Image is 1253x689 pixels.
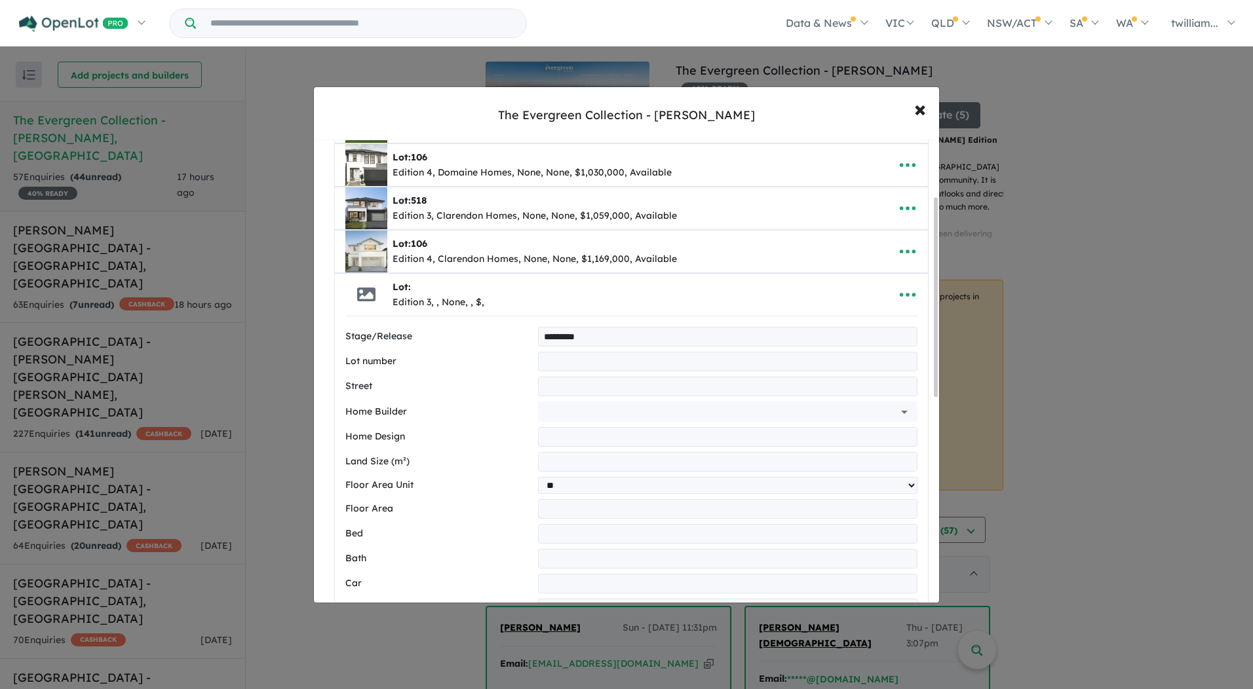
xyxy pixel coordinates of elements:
[393,281,411,293] b: Lot:
[345,404,533,420] label: Home Builder
[345,231,387,272] img: The%20Evergreen%20Collection%20-%20Calderwood%20-%20Lot%20106___1753971443.jpg
[393,151,427,163] b: Lot:
[19,16,128,32] img: Openlot PRO Logo White
[345,187,387,229] img: The%20Evergreen%20Collection%20-%20Calderwood%20-%20Lot%20518___1753970342.jpg
[345,429,533,445] label: Home Design
[411,195,427,206] span: 518
[345,354,533,369] label: Lot number
[345,144,387,186] img: The%20Evergreen%20Collection%20-%20Calderwood%20-%20Lot%20106___1753969721.jpg
[393,238,427,250] b: Lot:
[345,526,533,542] label: Bed
[345,551,533,567] label: Bath
[1171,16,1218,29] span: twilliam...
[393,208,677,224] div: Edition 3, Clarendon Homes, None, None, $1,059,000, Available
[393,295,484,310] div: Edition 3, , None, , $,
[345,379,533,394] label: Street
[393,165,672,181] div: Edition 4, Domaine Homes, None, None, $1,030,000, Available
[345,599,533,615] label: Orientation
[345,477,533,493] label: Floor Area Unit
[393,195,427,206] b: Lot:
[345,576,533,591] label: Car
[498,107,755,124] div: The Evergreen Collection - [PERSON_NAME]
[393,251,677,267] div: Edition 4, Clarendon Homes, None, None, $1,169,000, Available
[895,403,914,421] button: Open
[345,501,533,517] label: Floor Area
[411,238,427,250] span: 106
[345,329,533,344] label: Stage/Release
[411,151,427,163] span: 106
[345,454,533,470] label: Land Size (m²)
[199,9,524,37] input: Try estate name, suburb, builder or developer
[914,94,926,122] span: ×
